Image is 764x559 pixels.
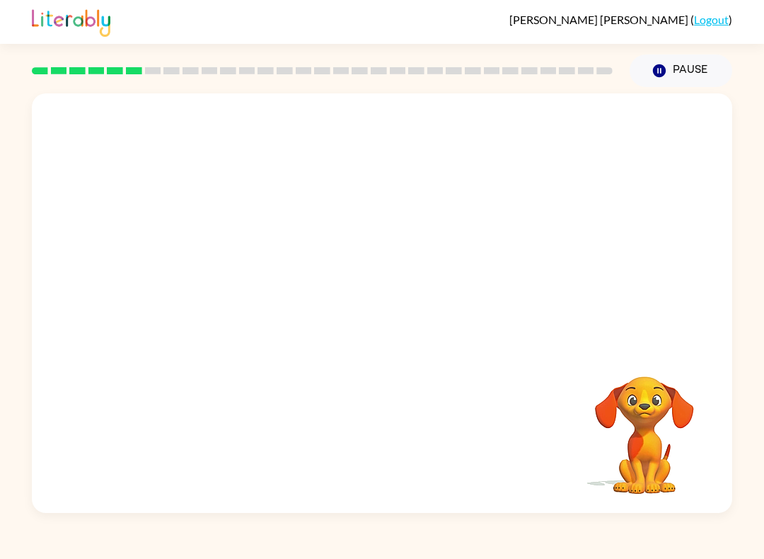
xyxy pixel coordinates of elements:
[630,54,732,87] button: Pause
[574,355,715,496] video: Your browser must support playing .mp4 files to use Literably. Please try using another browser.
[509,13,690,26] span: [PERSON_NAME] [PERSON_NAME]
[694,13,729,26] a: Logout
[509,13,732,26] div: ( )
[32,6,110,37] img: Literably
